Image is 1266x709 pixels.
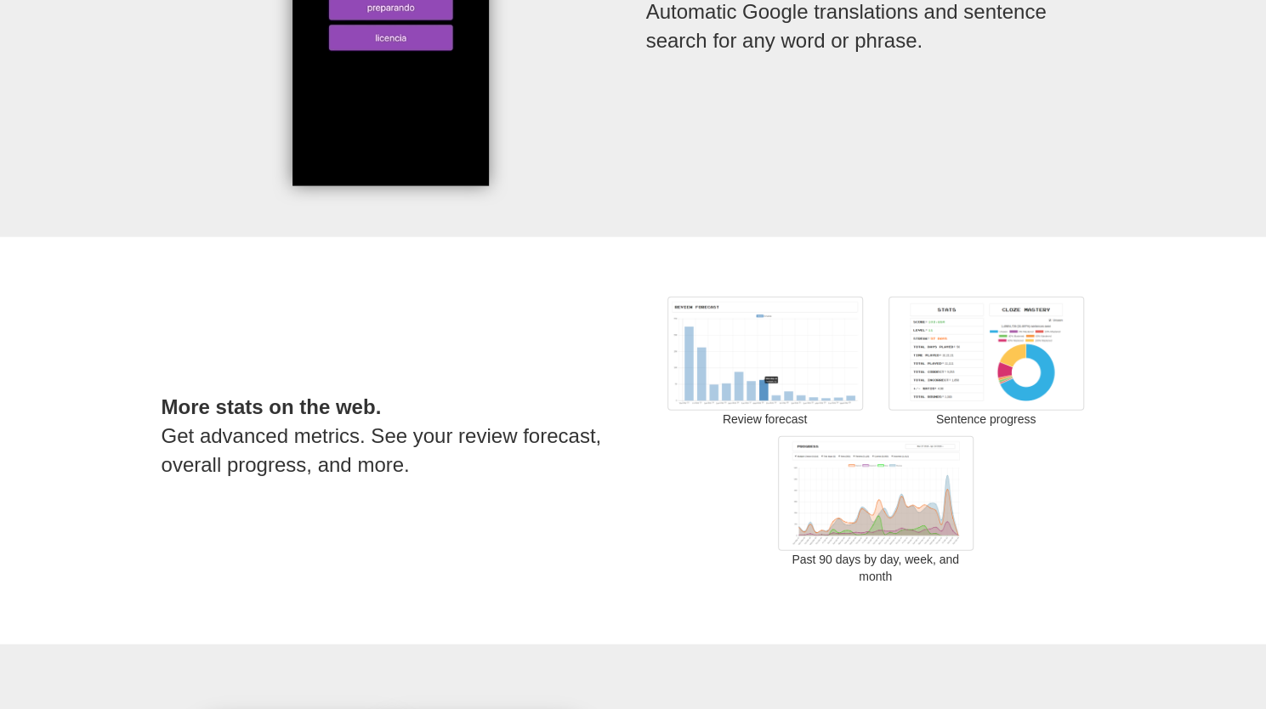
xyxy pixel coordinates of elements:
img: history-0c05f8861976c067fa91063401722e9eb4c068283955940aa4eeeed33c0a8074.png [778,436,974,550]
img: stats-900b8673244deb4ca2d0231e198ac45c98a8978cc795218e537b7ed165086078.png [888,297,1084,411]
div: Past 90 days by day, week, and month [765,436,986,584]
p: Get advanced metrics. See your review forecast, overall progress, and more. [162,359,621,514]
img: review-forecast-05ab9222a7c4cf6d9da7e88ecb6a760aa02d021886af2f8ee97000842bf7d032.png [667,297,863,411]
div: Sentence progress [876,297,1097,428]
div: Review forecast [655,297,876,428]
strong: More stats on the web. [162,395,382,418]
